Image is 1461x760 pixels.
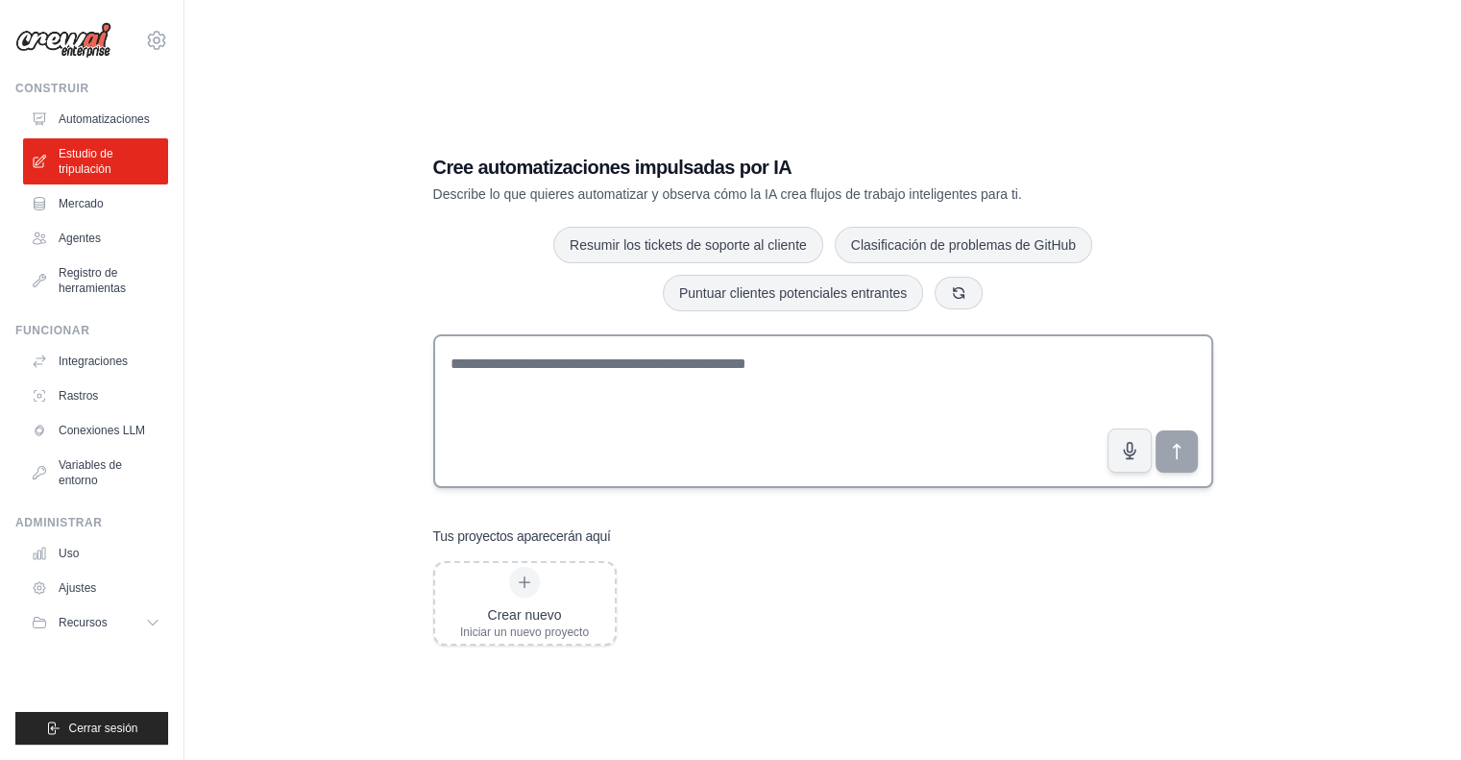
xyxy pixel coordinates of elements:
[23,257,168,304] a: Registro de herramientas
[59,147,113,176] font: Estudio de tripulación
[1108,429,1152,473] button: Haga clic para decir su idea de automatización
[433,528,611,544] font: Tus proyectos aparecerán aquí
[15,324,89,337] font: Funcionar
[59,389,98,403] font: Rastros
[59,581,96,595] font: Ajustes
[59,266,126,295] font: Registro de herramientas
[59,197,104,210] font: Mercado
[851,237,1076,253] font: Clasificación de problemas de GitHub
[23,573,168,603] a: Ajustes
[433,157,791,178] font: Cree automatizaciones impulsadas por IA
[23,104,168,135] a: Automatizaciones
[663,275,923,311] button: Puntuar clientes potenciales entrantes
[570,237,807,253] font: Resumir los tickets de soporte al cliente
[59,424,145,437] font: Conexiones LLM
[15,22,111,59] img: Logo
[59,547,79,560] font: Uso
[935,277,983,309] button: Obtenga nuevas sugerencias
[68,722,137,735] font: Cerrar sesión
[59,458,122,487] font: Variables de entorno
[59,232,101,245] font: Agentes
[835,227,1092,263] button: Clasificación de problemas de GitHub
[679,285,907,301] font: Puntuar clientes potenciales entrantes
[23,188,168,219] a: Mercado
[23,538,168,569] a: Uso
[23,346,168,377] a: Integraciones
[460,625,589,639] font: Iniciar un nuevo proyecto
[1365,668,1461,760] iframe: Widget de chat
[15,712,168,745] button: Cerrar sesión
[59,355,128,368] font: Integraciones
[553,227,823,263] button: Resumir los tickets de soporte al cliente
[23,607,168,638] button: Recursos
[23,223,168,254] a: Agentes
[23,450,168,496] a: Variables de entorno
[59,616,108,629] font: Recursos
[23,380,168,411] a: Rastros
[23,415,168,446] a: Conexiones LLM
[433,186,1022,202] font: Describe lo que quieres automatizar y observa cómo la IA crea flujos de trabajo inteligentes para...
[487,607,561,623] font: Crear nuevo
[15,516,103,529] font: Administrar
[15,82,89,95] font: Construir
[23,138,168,184] a: Estudio de tripulación
[59,112,150,126] font: Automatizaciones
